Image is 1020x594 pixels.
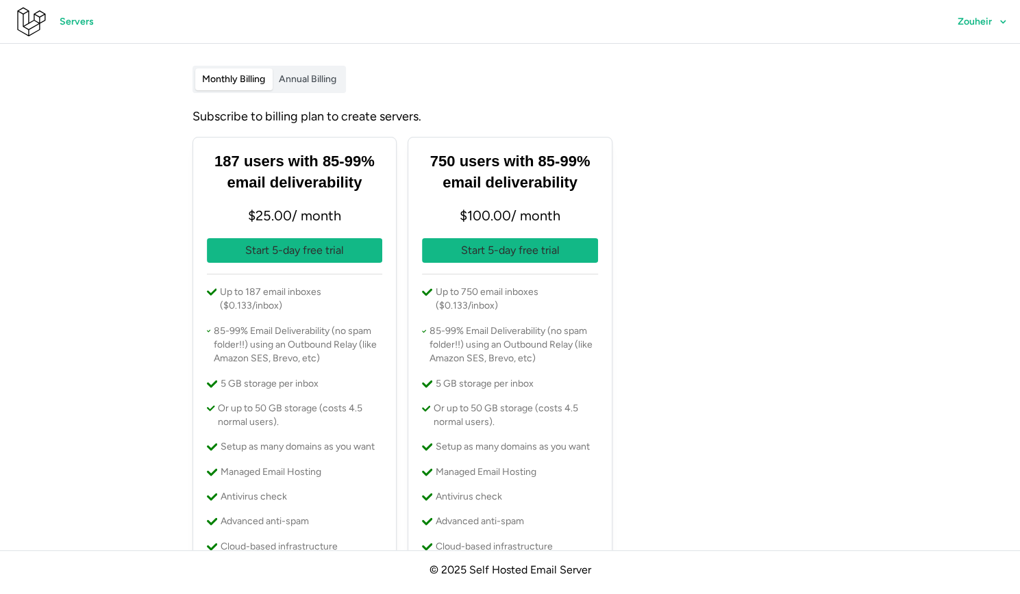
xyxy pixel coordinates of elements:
button: Start 5-day free trial [207,238,383,263]
p: Up to 750 email inboxes ($0.133/inbox) [436,285,598,313]
span: Monthly Billing [202,73,265,85]
p: Setup as many domains as you want [436,440,590,454]
p: 5 GB storage per inbox [221,377,319,391]
p: Advanced anti-spam [436,515,524,528]
p: Start 5-day free trial [460,242,559,259]
div: Subscribe to billing plan to create servers. [192,107,828,127]
p: Or up to 50 GB storage (costs 4.5 normal users). [218,402,382,430]
button: Start 5-day free trial [422,238,598,263]
p: Cloud-based infrastructure [436,540,553,554]
p: 5 GB storage per inbox [436,377,534,391]
p: Managed Email Hosting [221,465,321,479]
p: $ 25.00 / month [207,205,383,227]
p: 85-99% Email Deliverability (no spam folder!!) using an Outbound Relay (like Amazon SES, Brevo, etc) [430,324,598,366]
p: Up to 187 email inboxes ($0.133/inbox) [220,285,382,313]
p: $ 100.00 / month [422,205,598,227]
p: Advanced anti-spam [221,515,309,528]
span: Annual Billing [279,73,336,85]
a: Servers [47,10,107,34]
p: Or up to 50 GB storage (costs 4.5 normal users). [434,402,598,430]
p: 85-99% Email Deliverability (no spam folder!!) using an Outbound Relay (like Amazon SES, Brevo, etc) [214,324,382,366]
p: Antivirus check [221,490,287,504]
h3: 750 users with 85-99% email deliverability [422,151,598,194]
p: Cloud-based infrastructure [221,540,338,554]
p: Managed Email Hosting [436,465,536,479]
p: Start 5-day free trial [245,242,344,259]
h3: 187 users with 85-99% email deliverability [207,151,383,194]
span: Servers [60,10,94,34]
span: Zouheir [958,17,992,27]
p: Antivirus check [436,490,502,504]
p: Setup as many domains as you want [221,440,375,454]
button: Zouheir [945,10,1020,34]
